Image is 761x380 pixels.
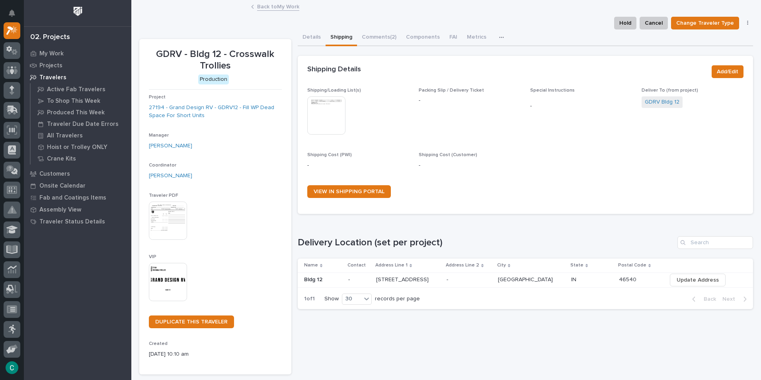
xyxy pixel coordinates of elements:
p: Name [304,261,318,270]
a: 27194 - Grand Design RV - GDRV12 - Fill WP Dead Space For Short Units [149,104,282,120]
a: GDRV Bldg 12 [645,98,679,106]
p: Address Line 2 [446,261,479,270]
p: 1 of 1 [298,289,321,309]
button: Update Address [670,274,726,286]
span: Created [149,341,168,346]
a: Crane Kits [31,153,131,164]
p: Onsite Calendar [39,182,86,190]
div: Notifications [10,10,20,22]
h2: Shipping Details [307,65,361,74]
p: IN [571,275,578,283]
p: My Work [39,50,64,57]
p: [STREET_ADDRESS] [376,275,430,283]
span: Cancel [645,18,663,28]
p: 46540 [619,275,638,283]
span: Add/Edit [717,67,738,76]
input: Search [677,236,753,249]
button: Comments (2) [357,29,401,46]
p: Travelers [39,74,66,81]
a: [PERSON_NAME] [149,172,192,180]
p: Active Fab Travelers [47,86,105,93]
p: - [419,161,521,170]
button: Cancel [640,17,668,29]
a: Onsite Calendar [24,180,131,192]
p: [DATE] 10:10 am [149,350,282,358]
p: records per page [375,296,420,302]
p: Bldg 12 [304,275,324,283]
span: VIP [149,255,156,259]
a: Travelers [24,71,131,83]
span: Coordinator [149,163,176,168]
span: Traveler PDF [149,193,178,198]
a: Assembly View [24,204,131,215]
tr: Bldg 12Bldg 12 -[STREET_ADDRESS][STREET_ADDRESS] -- [GEOGRAPHIC_DATA][GEOGRAPHIC_DATA] ININ 46540... [298,272,753,287]
span: Deliver To (from project) [642,88,698,93]
div: Production [198,74,229,84]
span: Manager [149,133,169,138]
button: Back [686,296,719,303]
img: Workspace Logo [70,4,85,19]
span: Special Instructions [530,88,575,93]
div: 02. Projects [30,33,70,42]
p: - [447,275,450,283]
a: Back toMy Work [257,2,299,11]
button: FAI [445,29,462,46]
a: Active Fab Travelers [31,84,131,95]
button: Hold [614,17,636,29]
p: To Shop This Week [47,98,100,105]
a: All Travelers [31,130,131,141]
a: DUPLICATE THIS TRAVELER [149,315,234,328]
p: - [348,276,369,283]
span: Shipping Cost (Customer) [419,153,477,157]
a: Projects [24,59,131,71]
span: Shipping Cost (PWI) [307,153,352,157]
p: City [497,261,506,270]
span: Packing Slip / Delivery Ticket [419,88,484,93]
p: Postal Code [618,261,646,270]
p: Address Line 1 [375,261,408,270]
button: users-avatar [4,359,20,376]
a: Hoist or Trolley ONLY [31,141,131,153]
a: My Work [24,47,131,59]
button: Next [719,296,753,303]
p: Produced This Week [47,109,105,116]
a: Traveler Due Date Errors [31,118,131,129]
p: Hoist or Trolley ONLY [47,144,107,151]
button: Details [298,29,326,46]
a: VIEW IN SHIPPING PORTAL [307,185,391,198]
span: VIEW IN SHIPPING PORTAL [314,189,384,194]
p: Show [324,296,339,302]
p: Customers [39,170,70,178]
span: Hold [619,18,631,28]
p: Traveler Due Date Errors [47,121,119,128]
p: [GEOGRAPHIC_DATA] [498,275,554,283]
span: DUPLICATE THIS TRAVELER [155,319,228,325]
span: Change Traveler Type [676,18,734,28]
p: Fab and Coatings Items [39,194,106,202]
button: Shipping [326,29,357,46]
span: Next [722,296,740,303]
p: - [307,161,409,170]
p: Crane Kits [47,155,76,163]
p: Projects [39,62,62,69]
a: Produced This Week [31,107,131,118]
span: Update Address [677,275,719,285]
p: - [419,96,521,105]
span: Back [699,296,716,303]
span: Shipping/Loading List(s) [307,88,361,93]
a: To Shop This Week [31,95,131,106]
button: Add/Edit [712,65,743,78]
a: Customers [24,168,131,180]
a: [PERSON_NAME] [149,142,192,150]
p: All Travelers [47,132,83,139]
h1: Delivery Location (set per project) [298,237,675,249]
a: Fab and Coatings Items [24,192,131,204]
button: Components [401,29,445,46]
p: - [530,102,632,110]
p: Assembly View [39,206,81,214]
p: Contact [347,261,366,270]
p: Traveler Status Details [39,218,105,225]
button: Notifications [4,5,20,22]
p: State [570,261,583,270]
